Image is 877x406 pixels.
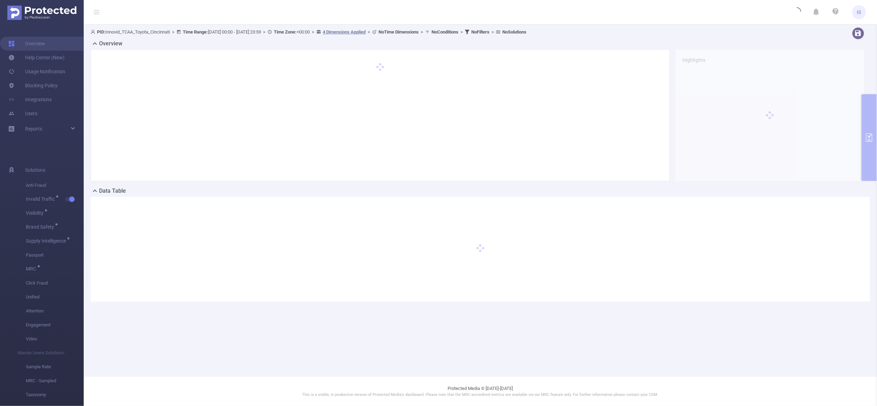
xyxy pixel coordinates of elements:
span: Supply Intelligence [26,238,68,243]
h2: Data Table [99,187,126,195]
a: Reports [25,122,42,136]
span: IS [857,5,861,19]
b: Time Zone: [274,29,297,35]
span: Unified [26,290,84,304]
a: Help Center (New) [8,51,65,65]
a: Blocking Policy [8,79,58,93]
span: > [419,29,425,35]
span: Brand Safety [26,224,57,229]
b: No Solutions [502,29,526,35]
p: This is a stable, in production version of Protected Media's dashboard. Please note that the MRC ... [101,392,860,398]
b: No Conditions [432,29,458,35]
i: icon: user [91,30,97,34]
b: No Filters [471,29,489,35]
u: 4 Dimensions Applied [323,29,366,35]
span: Engagement [26,318,84,332]
a: Users [8,106,37,120]
span: Visibility [26,211,46,215]
i: icon: loading [793,7,801,17]
span: Video [26,332,84,346]
footer: Protected Media © [DATE]-[DATE] [84,376,877,406]
span: Passport [26,248,84,262]
b: Time Range: [183,29,208,35]
a: Usage Notification [8,65,65,79]
img: Protected Media [7,6,76,20]
span: Taxonomy [26,388,84,402]
a: Integrations [8,93,52,106]
span: MRC [26,266,39,271]
span: Sample Rate [26,360,84,374]
span: Click Fraud [26,276,84,290]
span: Reports [25,126,42,132]
span: Anti-Fraud [26,178,84,192]
span: > [310,29,316,35]
span: > [261,29,268,35]
b: PID: [97,29,105,35]
span: > [366,29,372,35]
span: MRC - Sampled [26,374,84,388]
span: Solutions [25,163,45,177]
a: Overview [8,37,45,51]
span: Invalid Traffic [26,197,57,201]
span: > [170,29,177,35]
b: No Time Dimensions [378,29,419,35]
span: > [458,29,465,35]
span: Innovid_TCAA_Toyota_Cincinnati [DATE] 00:00 - [DATE] 23:59 +00:00 [91,29,526,35]
h2: Overview [99,39,122,48]
span: Attention [26,304,84,318]
span: > [489,29,496,35]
